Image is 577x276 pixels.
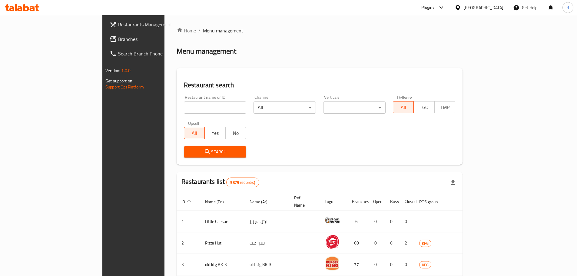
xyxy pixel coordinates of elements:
[323,101,386,114] div: ​
[105,46,199,61] a: Search Branch Phone
[368,192,385,211] th: Open
[228,129,244,138] span: No
[189,148,241,156] span: Search
[184,127,205,139] button: All
[421,4,435,11] div: Plugins
[347,192,368,211] th: Branches
[187,129,202,138] span: All
[245,254,289,275] td: old kfg BK-3
[203,27,243,34] span: Menu management
[205,198,232,205] span: Name (En)
[385,192,400,211] th: Busy
[368,211,385,232] td: 0
[177,27,463,34] nav: breadcrumb
[105,77,133,85] span: Get support on:
[385,211,400,232] td: 0
[184,101,246,114] input: Search for restaurant name or ID..
[396,103,411,112] span: All
[416,103,432,112] span: TGO
[446,175,460,190] div: Export file
[400,211,414,232] td: 0
[325,256,340,271] img: old kfg BK-3
[400,254,414,275] td: 0
[184,81,455,90] h2: Restaurant search
[368,232,385,254] td: 0
[181,177,259,187] h2: Restaurants list
[181,198,193,205] span: ID
[413,101,434,113] button: TGO
[347,211,368,232] td: 6
[254,101,316,114] div: All
[368,254,385,275] td: 0
[188,121,199,125] label: Upsell
[226,178,259,187] div: Total records count
[393,101,414,113] button: All
[400,192,414,211] th: Closed
[245,232,289,254] td: بيتزا هت
[419,261,431,268] span: KFG
[437,103,453,112] span: TMP
[105,32,199,46] a: Branches
[105,17,199,32] a: Restaurants Management
[245,211,289,232] td: ليتل سيزرز
[250,198,275,205] span: Name (Ar)
[225,127,246,139] button: No
[200,211,245,232] td: Little Caesars
[121,67,131,75] span: 1.0.0
[294,194,313,209] span: Ref. Name
[325,234,340,249] img: Pizza Hut
[184,146,246,158] button: Search
[325,213,340,228] img: Little Caesars
[463,4,503,11] div: [GEOGRAPHIC_DATA]
[204,127,225,139] button: Yes
[419,240,431,247] span: KFG
[177,46,236,56] h2: Menu management
[118,21,194,28] span: Restaurants Management
[198,27,201,34] li: /
[118,35,194,43] span: Branches
[200,232,245,254] td: Pizza Hut
[385,254,400,275] td: 0
[397,95,412,99] label: Delivery
[200,254,245,275] td: old kfg BK-3
[227,180,259,185] span: 9879 record(s)
[207,129,223,138] span: Yes
[566,4,569,11] span: B
[347,254,368,275] td: 77
[320,192,347,211] th: Logo
[400,232,414,254] td: 2
[105,67,120,75] span: Version:
[347,232,368,254] td: 68
[385,232,400,254] td: 0
[105,83,144,91] a: Support.OpsPlatform
[434,101,455,113] button: TMP
[419,198,446,205] span: POS group
[118,50,194,57] span: Search Branch Phone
